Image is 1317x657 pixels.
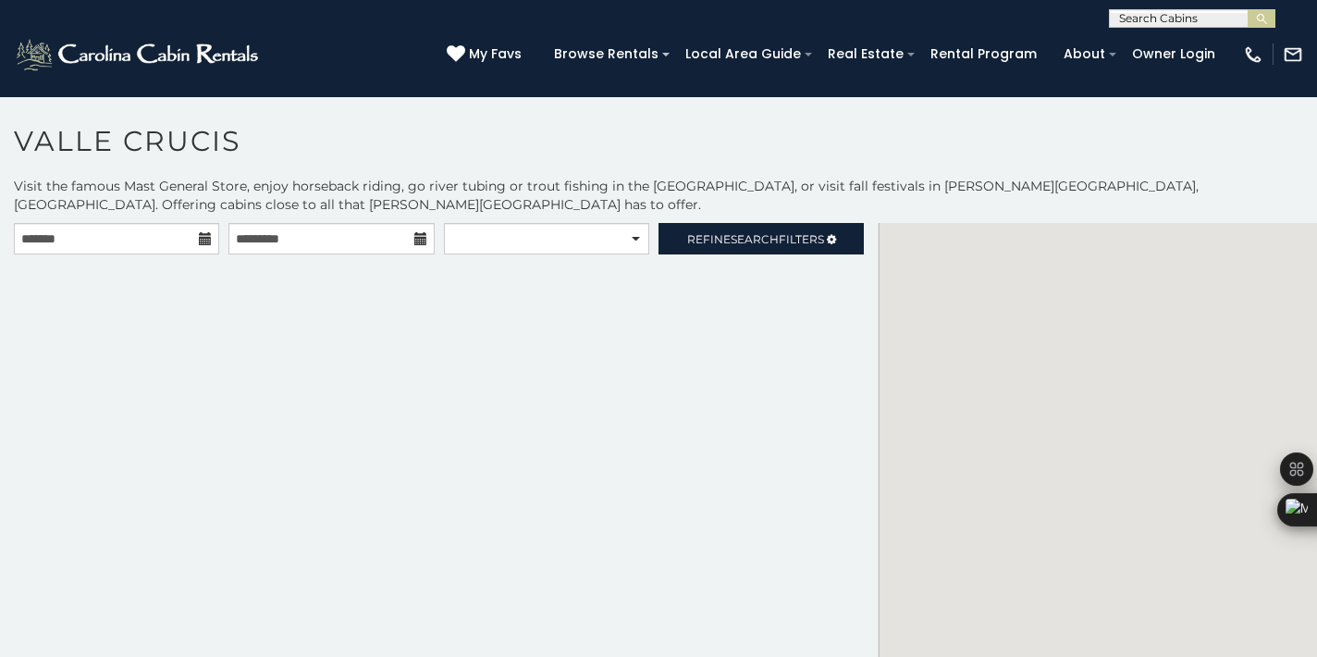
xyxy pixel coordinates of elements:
a: About [1054,40,1114,68]
a: Rental Program [921,40,1046,68]
img: White-1-2.png [14,36,264,73]
a: Owner Login [1123,40,1225,68]
a: Local Area Guide [676,40,810,68]
span: Refine Filters [687,232,824,246]
a: My Favs [447,44,526,65]
a: Real Estate [819,40,913,68]
a: RefineSearchFilters [658,223,864,254]
a: Browse Rentals [545,40,668,68]
span: My Favs [469,44,522,64]
img: mail-regular-white.png [1283,44,1303,65]
img: phone-regular-white.png [1243,44,1263,65]
span: Search [731,232,779,246]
